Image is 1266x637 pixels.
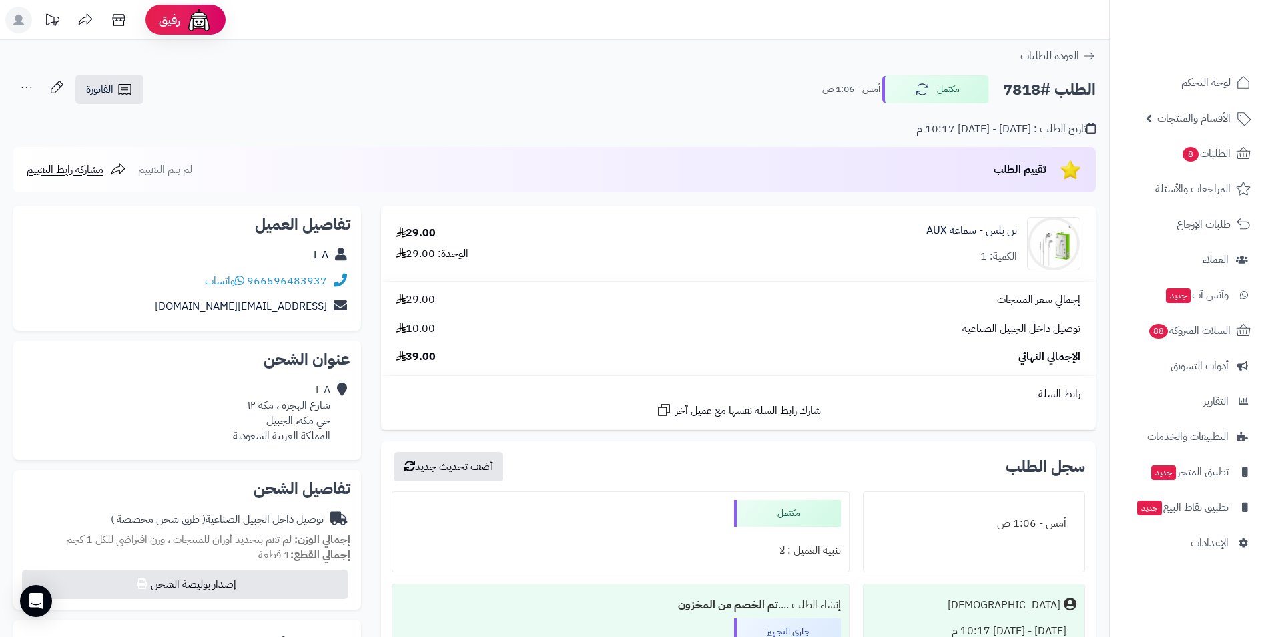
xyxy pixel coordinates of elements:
[258,547,350,563] small: 1 قطعة
[926,223,1017,238] a: تن بلس - سماعه AUX
[111,511,206,527] span: ( طرق شحن مخصصة )
[35,7,69,37] a: تحديثات المنصة
[1181,73,1231,92] span: لوحة التحكم
[1028,217,1080,270] img: 1732538144-Slide8-90x90.JPG
[1136,498,1229,517] span: تطبيق نقاط البيع
[675,403,821,419] span: شارك رابط السلة نفسها مع عميل آخر
[1118,456,1258,488] a: تطبيق المتجرجديد
[1137,501,1162,515] span: جديد
[1020,48,1096,64] a: العودة للطلبات
[22,570,348,599] button: إصدار بوليصة الشحن
[1203,392,1229,411] span: التقارير
[1006,459,1085,475] h3: سجل الطلب
[872,511,1076,537] div: أمس - 1:06 ص
[1183,147,1199,162] span: 8
[155,298,327,314] a: [EMAIL_ADDRESS][DOMAIN_NAME]
[1118,173,1258,205] a: المراجعات والأسئلة
[86,81,113,97] span: الفاتورة
[159,12,180,28] span: رفيق
[1118,491,1258,523] a: تطبيق نقاط البيعجديد
[20,585,52,617] div: Open Intercom Messenger
[1181,144,1231,163] span: الطلبات
[1020,48,1079,64] span: العودة للطلبات
[822,83,880,96] small: أمس - 1:06 ص
[1177,215,1231,234] span: طلبات الإرجاع
[1118,527,1258,559] a: الإعدادات
[1018,349,1080,365] span: الإجمالي النهائي
[400,538,841,564] div: تنبيه العميل : لا
[24,481,350,497] h2: تفاصيل الشحن
[678,597,778,613] b: تم الخصم من المخزون
[1155,180,1231,198] span: المراجعات والأسئلة
[24,351,350,367] h2: عنوان الشحن
[1118,350,1258,382] a: أدوات التسويق
[186,7,212,33] img: ai-face.png
[948,598,1060,613] div: [DEMOGRAPHIC_DATA]
[916,122,1096,137] div: تاريخ الطلب : [DATE] - [DATE] 10:17 م
[1118,208,1258,240] a: طلبات الإرجاع
[1157,109,1231,128] span: الأقسام والمنتجات
[734,500,841,527] div: مكتمل
[1203,250,1229,269] span: العملاء
[1150,463,1229,481] span: تطبيق المتجر
[205,273,244,289] a: واتساب
[27,162,103,178] span: مشاركة رابط التقييم
[247,273,327,289] a: 966596483937
[111,512,324,527] div: توصيل داخل الجبيل الصناعية
[1191,534,1229,552] span: الإعدادات
[233,383,330,443] div: L A شارع الهجره ، مكه ١٢ حي مكه، الجبيل المملكة العربية السعودية
[1118,244,1258,276] a: العملاء
[1118,421,1258,453] a: التطبيقات والخدمات
[656,402,821,419] a: شارك رابط السلة نفسها مع عميل آخر
[1118,279,1258,311] a: وآتس آبجديد
[396,349,436,365] span: 39.00
[1149,324,1168,339] span: 88
[396,292,435,308] span: 29.00
[314,247,328,263] a: L A
[400,592,841,618] div: إنشاء الطلب ....
[962,321,1080,337] span: توصيل داخل الجبيل الصناعية
[1147,427,1229,446] span: التطبيقات والخدمات
[294,532,350,548] strong: إجمالي الوزن:
[1175,35,1253,63] img: logo-2.png
[1118,138,1258,170] a: الطلبات8
[980,249,1017,264] div: الكمية: 1
[1148,321,1231,340] span: السلات المتروكة
[994,162,1046,178] span: تقييم الطلب
[138,162,192,178] span: لم يتم التقييم
[386,387,1090,402] div: رابط السلة
[1118,385,1258,417] a: التقارير
[396,226,436,241] div: 29.00
[27,162,126,178] a: مشاركة رابط التقييم
[75,75,143,104] a: الفاتورة
[1166,288,1191,303] span: جديد
[24,216,350,232] h2: تفاصيل العميل
[1003,76,1096,103] h2: الطلب #7818
[1151,465,1176,480] span: جديد
[1171,357,1229,375] span: أدوات التسويق
[396,246,468,262] div: الوحدة: 29.00
[394,452,503,481] button: أضف تحديث جديد
[290,547,350,563] strong: إجمالي القطع:
[997,292,1080,308] span: إجمالي سعر المنتجات
[396,321,435,337] span: 10.00
[66,532,292,548] span: لم تقم بتحديد أوزان للمنتجات ، وزن افتراضي للكل 1 كجم
[1118,67,1258,99] a: لوحة التحكم
[882,75,989,103] button: مكتمل
[1118,314,1258,347] a: السلات المتروكة88
[1165,286,1229,304] span: وآتس آب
